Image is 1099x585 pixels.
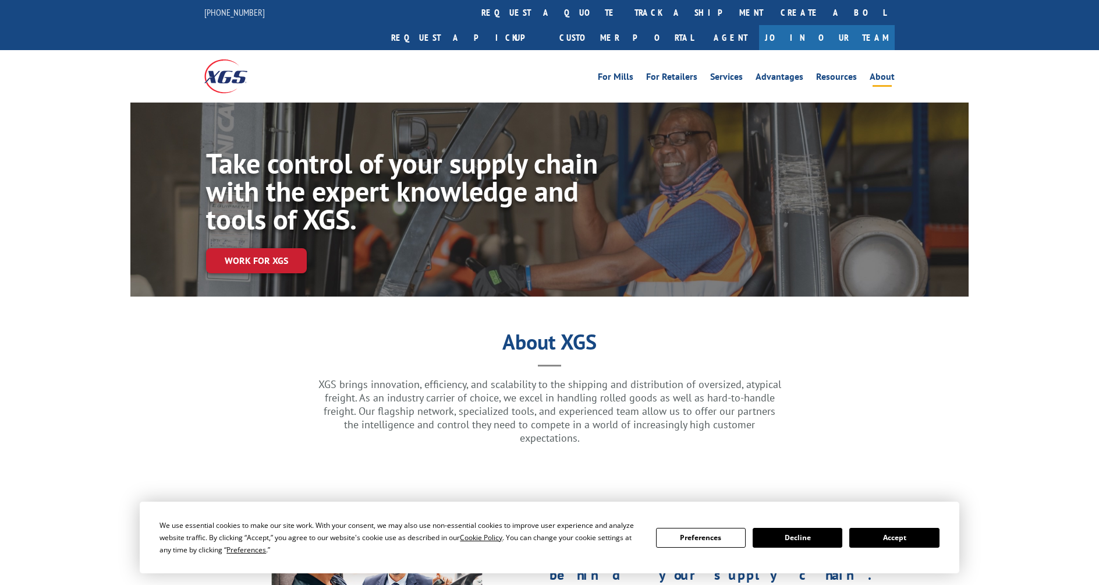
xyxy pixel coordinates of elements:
[646,72,697,85] a: For Retailers
[753,528,842,548] button: Decline
[206,248,307,273] a: Work for XGS
[460,533,502,542] span: Cookie Policy
[226,545,266,555] span: Preferences
[598,72,633,85] a: For Mills
[317,378,782,445] p: XGS brings innovation, efficiency, and scalability to the shipping and distribution of oversized,...
[870,72,895,85] a: About
[130,334,969,356] h1: About XGS
[159,519,641,556] div: We use essential cookies to make our site work. With your consent, we may also use non-essential ...
[849,528,939,548] button: Accept
[759,25,895,50] a: Join Our Team
[140,502,959,573] div: Cookie Consent Prompt
[551,25,702,50] a: Customer Portal
[702,25,759,50] a: Agent
[206,149,601,239] h1: Take control of your supply chain with the expert knowledge and tools of XGS.
[656,528,746,548] button: Preferences
[204,6,265,18] a: [PHONE_NUMBER]
[816,72,857,85] a: Resources
[382,25,551,50] a: Request a pickup
[756,72,803,85] a: Advantages
[710,72,743,85] a: Services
